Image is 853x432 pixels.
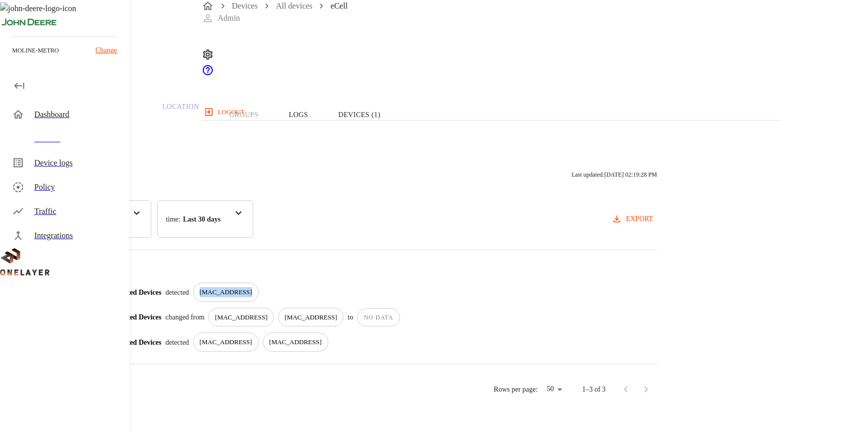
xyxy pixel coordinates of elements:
p: Admin [218,12,240,24]
a: logout [202,104,781,120]
span: Support Portal [202,69,214,78]
p: detected [165,287,189,298]
p: detected [165,337,189,348]
button: export [610,210,657,229]
a: onelayer-support [202,69,214,78]
p: Last 30 days [183,214,221,225]
p: [MAC_ADDRESS] [269,337,322,347]
p: NO DATA [364,313,393,322]
p: 3 results [25,262,657,275]
p: time : [166,214,181,225]
p: Connected Devices [105,337,161,348]
p: Rows per page: [494,385,538,395]
p: Connected Devices [105,287,161,298]
a: All devices [276,2,312,10]
button: logout [202,104,249,120]
p: [MAC_ADDRESS] [285,312,337,322]
p: Last updated: [DATE] 02:19:28 PM [572,170,657,179]
p: to [348,312,353,322]
p: [MAC_ADDRESS] [215,312,267,322]
p: [MAC_ADDRESS] [200,287,252,297]
div: 50 [542,382,566,397]
p: 1–3 of 3 [582,385,606,395]
p: changed from [165,312,204,322]
p: Connected Devices [105,312,161,322]
a: Devices [232,2,258,10]
p: [MAC_ADDRESS] [200,337,252,347]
